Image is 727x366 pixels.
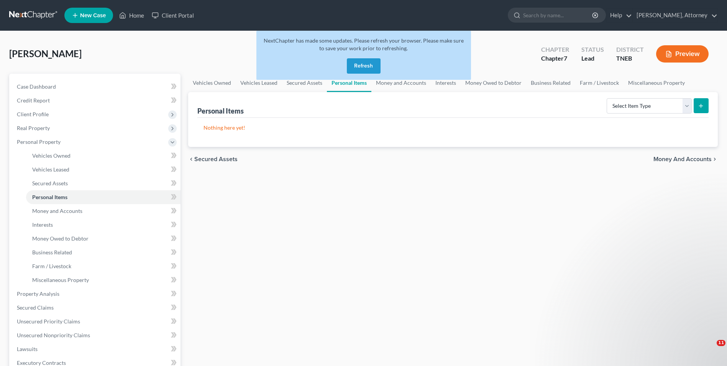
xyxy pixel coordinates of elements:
[188,74,236,92] a: Vehicles Owned
[32,221,53,228] span: Interests
[541,54,569,63] div: Chapter
[11,328,181,342] a: Unsecured Nonpriority Claims
[32,235,89,242] span: Money Owed to Debtor
[17,346,38,352] span: Lawsuits
[26,218,181,232] a: Interests
[264,37,464,51] span: NextChapter has made some updates. Please refresh your browser. Please make sure to save your wor...
[712,156,718,162] i: chevron_right
[26,232,181,246] a: Money Owed to Debtor
[32,166,69,173] span: Vehicles Leased
[616,54,644,63] div: TNEB
[575,74,624,92] a: Farm / Livestock
[616,45,644,54] div: District
[115,8,148,22] a: Home
[188,156,238,162] button: chevron_left Secured Assets
[541,45,569,54] div: Chapter
[32,249,72,256] span: Business Related
[17,359,66,366] span: Executory Contracts
[11,80,181,94] a: Case Dashboard
[194,156,238,162] span: Secured Assets
[17,97,50,104] span: Credit Report
[17,111,49,117] span: Client Profile
[32,263,71,269] span: Farm / Livestock
[347,58,381,74] button: Refresh
[26,246,181,259] a: Business Related
[564,54,567,62] span: 7
[581,54,604,63] div: Lead
[80,13,106,18] span: New Case
[11,315,181,328] a: Unsecured Priority Claims
[656,45,709,63] button: Preview
[17,290,59,297] span: Property Analysis
[32,152,71,159] span: Vehicles Owned
[26,204,181,218] a: Money and Accounts
[717,340,725,346] span: 11
[701,340,719,358] iframe: Intercom live chat
[32,277,89,283] span: Miscellaneous Property
[653,156,718,162] button: Money and Accounts chevron_right
[17,125,50,131] span: Real Property
[26,259,181,273] a: Farm / Livestock
[236,74,282,92] a: Vehicles Leased
[526,74,575,92] a: Business Related
[148,8,198,22] a: Client Portal
[17,138,61,145] span: Personal Property
[11,287,181,301] a: Property Analysis
[32,194,67,200] span: Personal Items
[17,304,54,311] span: Secured Claims
[203,124,702,132] p: Nothing here yet!
[188,156,194,162] i: chevron_left
[606,8,632,22] a: Help
[17,83,56,90] span: Case Dashboard
[197,106,244,115] div: Personal Items
[11,301,181,315] a: Secured Claims
[11,94,181,107] a: Credit Report
[26,163,181,176] a: Vehicles Leased
[633,8,717,22] a: [PERSON_NAME], Attorney
[523,8,593,22] input: Search by name...
[653,156,712,162] span: Money and Accounts
[32,208,82,214] span: Money and Accounts
[9,48,82,59] span: [PERSON_NAME]
[624,74,689,92] a: Miscellaneous Property
[26,149,181,163] a: Vehicles Owned
[26,190,181,204] a: Personal Items
[11,342,181,356] a: Lawsuits
[581,45,604,54] div: Status
[17,318,80,325] span: Unsecured Priority Claims
[26,176,181,190] a: Secured Assets
[26,273,181,287] a: Miscellaneous Property
[461,74,526,92] a: Money Owed to Debtor
[32,180,68,186] span: Secured Assets
[17,332,90,338] span: Unsecured Nonpriority Claims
